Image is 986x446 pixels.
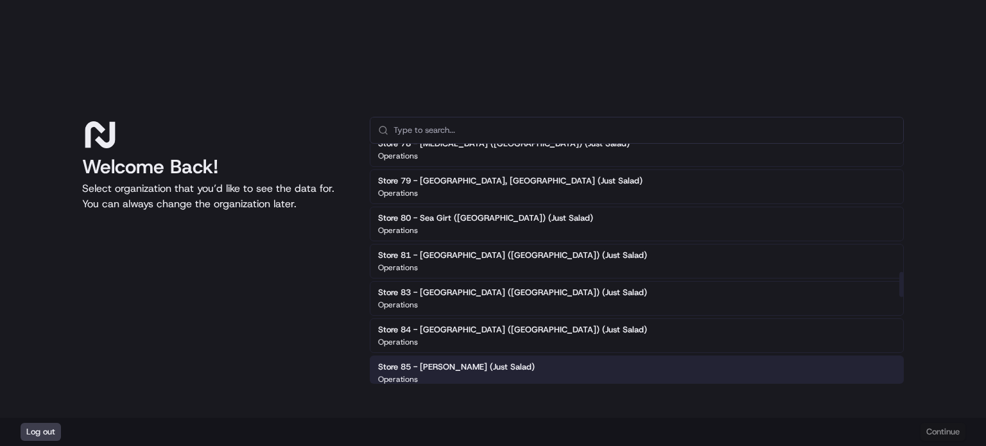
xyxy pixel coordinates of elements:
[82,155,349,178] h1: Welcome Back!
[378,262,418,273] p: Operations
[378,225,418,236] p: Operations
[378,374,418,384] p: Operations
[82,181,349,212] p: Select organization that you’d like to see the data for. You can always change the organization l...
[378,175,643,187] h2: Store 79 - [GEOGRAPHIC_DATA], [GEOGRAPHIC_DATA] (Just Salad)
[394,117,895,143] input: Type to search...
[378,138,630,150] h2: Store 78 - [MEDICAL_DATA] ([GEOGRAPHIC_DATA]) (Just Salad)
[378,324,647,336] h2: Store 84 - [GEOGRAPHIC_DATA] ([GEOGRAPHIC_DATA]) (Just Salad)
[378,300,418,310] p: Operations
[378,188,418,198] p: Operations
[21,423,61,441] button: Log out
[378,337,418,347] p: Operations
[378,250,647,261] h2: Store 81 - [GEOGRAPHIC_DATA] ([GEOGRAPHIC_DATA]) (Just Salad)
[378,212,593,224] h2: Store 80 - Sea Girt ([GEOGRAPHIC_DATA]) (Just Salad)
[378,151,418,161] p: Operations
[378,361,535,373] h2: Store 85 - [PERSON_NAME] (Just Salad)
[378,287,647,298] h2: Store 83 - [GEOGRAPHIC_DATA] ([GEOGRAPHIC_DATA]) (Just Salad)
